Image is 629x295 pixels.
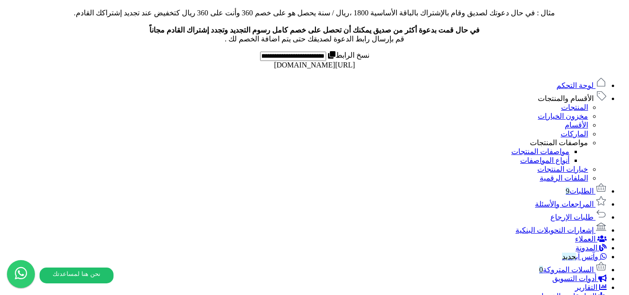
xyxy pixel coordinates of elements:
[561,130,588,138] a: الماركات
[562,253,607,261] a: وآتس آبجديد
[575,283,607,291] a: التقارير
[149,26,480,34] b: في حال قمت بدعوة أكثر من صديق يمكنك أن تحصل على خصم كامل رسوم التجديد وتجدد إشتراك القادم مجاناً
[538,94,594,102] span: الأقسام والمنتجات
[537,165,588,173] a: خيارات المنتجات
[511,147,569,155] a: مواصفات المنتجات
[539,266,543,274] span: 0
[556,81,607,89] a: لوحة التحكم
[566,187,594,195] span: الطلبات
[552,275,607,282] a: أدوات التسويق
[575,244,597,252] span: المدونة
[562,253,576,261] span: جديد
[562,253,598,261] span: وآتس آب
[556,81,594,89] span: لوحة التحكم
[575,235,607,243] a: العملاء
[566,187,607,195] a: الطلبات9
[565,121,588,129] a: الأقسام
[520,156,569,164] a: أنواع المواصفات
[552,275,596,282] span: أدوات التسويق
[530,139,588,147] a: مواصفات المنتجات
[575,283,597,291] span: التقارير
[575,244,607,252] a: المدونة
[539,266,594,274] span: السلات المتروكة
[561,103,588,111] a: المنتجات
[550,213,607,221] a: طلبات الإرجاع
[4,61,625,69] div: [URL][DOMAIN_NAME]
[535,200,607,208] a: المراجعات والأسئلة
[550,213,594,221] span: طلبات الإرجاع
[515,226,607,234] a: إشعارات التحويلات البنكية
[538,112,588,120] a: مخزون الخيارات
[326,51,369,59] label: نسخ الرابط
[535,200,594,208] span: المراجعات والأسئلة
[515,226,594,234] span: إشعارات التحويلات البنكية
[575,235,596,243] span: العملاء
[566,187,569,195] span: 9
[539,266,607,274] a: السلات المتروكة0
[540,174,588,182] a: الملفات الرقمية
